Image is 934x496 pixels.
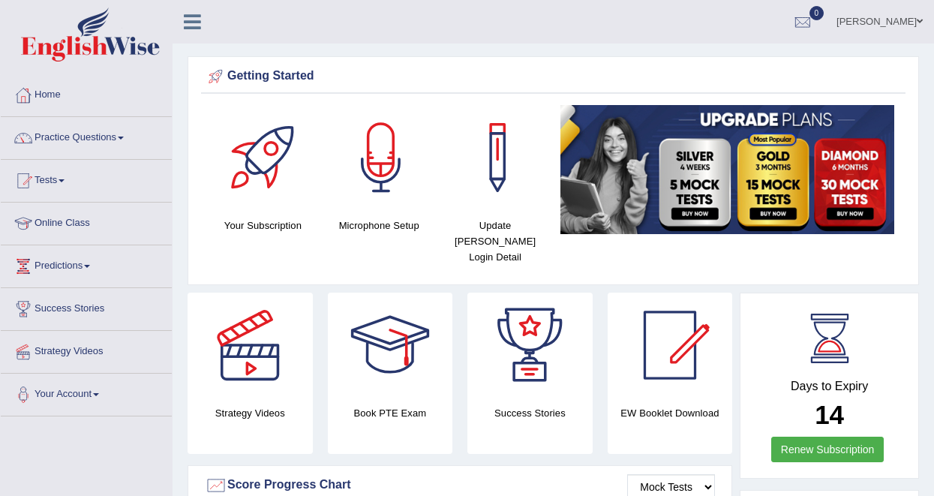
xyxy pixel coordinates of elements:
[1,245,172,283] a: Predictions
[205,65,902,88] div: Getting Started
[212,218,314,233] h4: Your Subscription
[1,331,172,368] a: Strategy Videos
[560,105,894,234] img: small5.jpg
[1,203,172,240] a: Online Class
[1,374,172,411] a: Your Account
[467,405,593,421] h4: Success Stories
[328,405,453,421] h4: Book PTE Exam
[771,437,884,462] a: Renew Subscription
[815,400,844,429] b: 14
[1,117,172,155] a: Practice Questions
[329,218,430,233] h4: Microphone Setup
[1,160,172,197] a: Tests
[188,405,313,421] h4: Strategy Videos
[1,288,172,326] a: Success Stories
[445,218,546,265] h4: Update [PERSON_NAME] Login Detail
[757,380,902,393] h4: Days to Expiry
[1,74,172,112] a: Home
[809,6,824,20] span: 0
[608,405,733,421] h4: EW Booklet Download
